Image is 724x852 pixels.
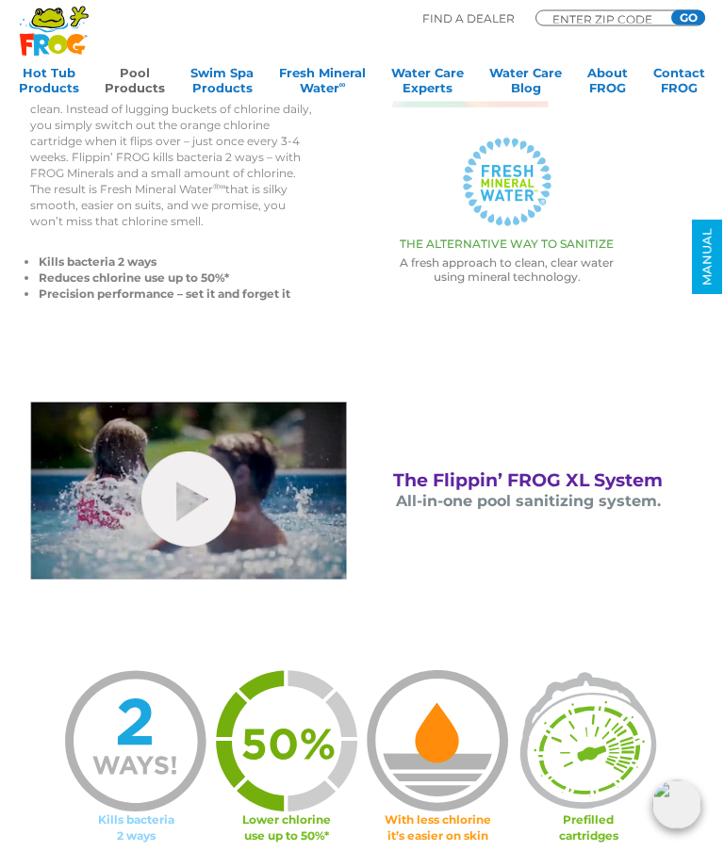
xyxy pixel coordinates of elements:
p: A fresh approach to clean, clear water using mineral technology. [348,256,666,285]
li: Kills bacteria 2 ways [39,254,318,270]
p: With less chlorine it’s easier on skin [362,812,513,844]
sup: ∞ [339,79,346,90]
p: Lower chlorine use up to 50%* [211,812,362,844]
img: icon-less-chlorine-orange [367,671,508,812]
a: Water CareExperts [391,65,464,103]
img: flippin-frog-video-still [30,402,347,581]
input: Zip Code Form [551,14,664,24]
li: Precision performance – set it and forget it [39,287,318,303]
span: All-in-one pool sanitizing system. [396,493,661,511]
span: The Flippin’ FROG XL System [393,470,663,492]
img: icon-2-ways-blue [65,671,206,812]
a: ContactFROG [653,65,705,103]
li: Reduces chlorine use up to 50%* [39,270,318,287]
a: PoolProducts [105,65,165,103]
p: Kills bacteria 2 ways [60,812,211,844]
a: Hot TubProducts [19,65,79,103]
a: MANUAL [692,221,722,295]
p: Flippin’ FROG XL is a one-of-a-kind shortcut to clean. Instead of lugging buckets of chlorine dai... [30,86,318,230]
p: Prefilled cartridges [513,812,664,844]
sup: ®∞ [213,182,225,192]
a: Swim SpaProducts [190,65,254,103]
img: icon-50percent-green [216,671,357,812]
input: GO [671,10,705,25]
a: Water CareBlog [489,65,562,103]
h3: THE ALTERNATIVE WAY TO SANITIZE [348,238,666,252]
a: AboutFROG [587,65,628,103]
p: Find A Dealer [422,10,515,27]
a: Fresh MineralWater∞ [279,65,366,103]
img: icon-prefilled-green-FF copy2 [518,671,659,811]
img: openIcon [652,780,701,829]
